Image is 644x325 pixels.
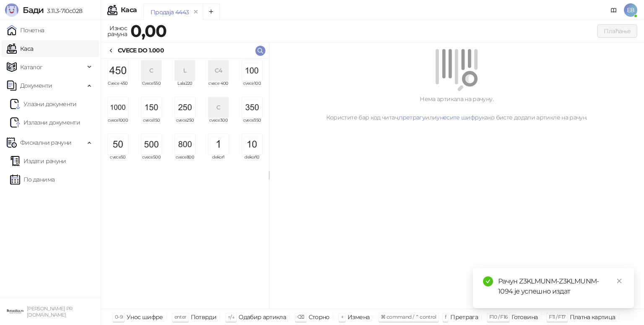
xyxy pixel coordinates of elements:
[205,155,232,168] span: dekor1
[5,3,18,17] img: Logo
[171,155,198,168] span: cvece800
[138,81,165,94] span: Cvece550
[7,22,44,39] a: Почетна
[297,314,304,320] span: ⌫
[118,46,164,55] div: CVECE DO 1.000
[27,306,73,318] small: [PERSON_NAME] PR [DOMAIN_NAME]
[205,81,232,94] span: cvece 400
[239,81,265,94] span: cvece100
[104,155,131,168] span: cvece50
[44,7,82,15] span: 3.11.3-710c028
[205,118,232,131] span: cvece300
[101,59,269,309] div: grid
[242,60,262,81] img: Slika
[399,114,425,121] a: претрагу
[242,134,262,154] img: Slika
[104,118,131,131] span: cvece1000
[512,312,538,322] div: Готовина
[108,134,128,154] img: Slika
[20,59,43,75] span: Каталог
[549,314,565,320] span: F11 / F17
[10,96,77,112] a: Ulazni dokumentiУлазни документи
[141,134,161,154] img: Slika
[130,21,166,41] strong: 0,00
[175,97,195,117] img: Slika
[121,7,137,13] div: Каса
[228,314,234,320] span: ↑/↓
[115,314,122,320] span: 0-9
[174,314,187,320] span: enter
[483,276,493,286] span: check-circle
[239,312,286,322] div: Одабир артикла
[381,314,436,320] span: ⌘ command / ⌃ control
[615,276,624,286] a: Close
[498,276,624,296] div: Рачун Z3KLMUNM-Z3KLMUNM-1094 је успешно издат
[597,24,637,38] button: Плаћање
[138,118,165,131] span: cvece150
[616,278,622,284] span: close
[436,114,482,121] a: унесите шифру
[203,3,220,20] button: Add tab
[279,94,634,122] div: Нема артикала на рачуну. Користите бар код читач, или како бисте додали артикле на рачун.
[191,312,217,322] div: Потврди
[208,97,229,117] div: C
[175,134,195,154] img: Slika
[20,77,52,94] span: Документи
[309,312,330,322] div: Сторно
[106,23,129,39] div: Износ рачуна
[151,8,189,17] div: Продаја 4443
[10,114,80,131] a: Излазни документи
[624,3,637,17] span: EB
[108,60,128,81] img: Slika
[10,153,66,169] a: Издати рачуни
[208,134,229,154] img: Slika
[127,312,163,322] div: Унос шифре
[23,5,44,15] span: Бади
[104,81,131,94] span: Cvece 450
[7,303,23,320] img: 64x64-companyLogo-0e2e8aaa-0bd2-431b-8613-6e3c65811325.png
[108,97,128,117] img: Slika
[10,171,55,188] a: По данима
[7,40,33,57] a: Каса
[239,155,265,168] span: dekor10
[570,312,615,322] div: Платна картица
[141,97,161,117] img: Slika
[175,60,195,81] div: L
[20,134,71,151] span: Фискални рачуни
[141,60,161,81] div: C
[138,155,165,168] span: cvece500
[171,118,198,131] span: cvece250
[607,3,621,17] a: Документација
[239,118,265,131] span: cvece350
[489,314,507,320] span: F10 / F16
[445,314,446,320] span: f
[450,312,478,322] div: Претрага
[208,60,229,81] div: C4
[190,8,201,16] button: remove
[348,312,369,322] div: Измена
[171,81,198,94] span: Lala220
[341,314,343,320] span: +
[242,97,262,117] img: Slika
